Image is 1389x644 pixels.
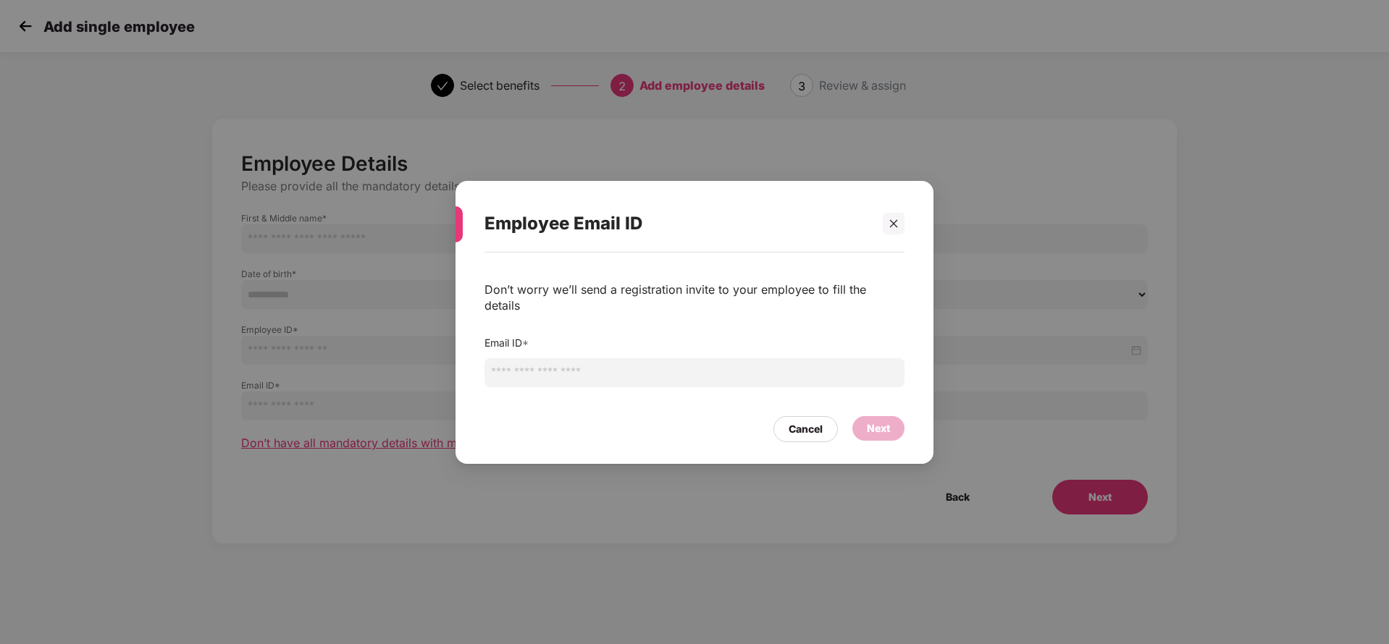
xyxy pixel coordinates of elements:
div: Cancel [789,420,823,436]
div: Employee Email ID [484,195,870,252]
label: Email ID [484,336,529,348]
div: Don’t worry we’ll send a registration invite to your employee to fill the details [484,281,905,313]
span: close [889,218,899,228]
div: Next [867,420,890,436]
